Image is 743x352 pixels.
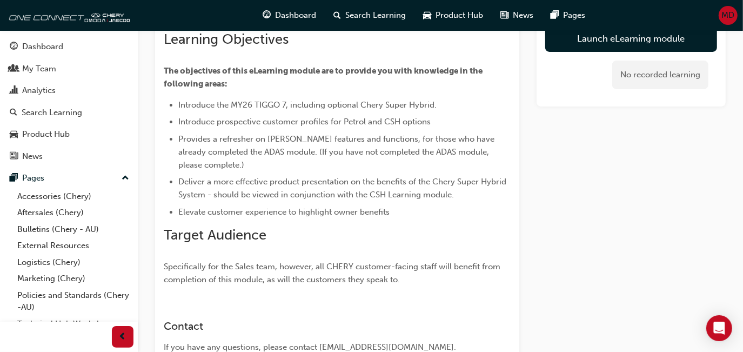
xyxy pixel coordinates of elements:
a: Bulletins (Chery - AU) [13,221,133,238]
span: Elevate customer experience to highlight owner benefits [178,207,390,217]
a: Accessories (Chery) [13,188,133,205]
a: Dashboard [4,37,133,57]
span: up-icon [122,171,129,185]
span: MD [722,9,735,22]
span: Pages [564,9,586,22]
span: pages-icon [551,9,559,22]
span: Specifically for the Sales team, however, all CHERY customer-facing staff will benefit from compl... [164,262,503,284]
span: Learning Objectives [164,31,289,48]
h3: Contact [164,320,511,333]
div: Dashboard [22,41,63,53]
a: Technical Hub Workshop information [13,316,133,344]
span: search-icon [10,108,17,118]
div: Open Intercom Messenger [706,315,732,341]
div: Analytics [22,84,56,97]
a: My Team [4,59,133,79]
div: Search Learning [22,107,82,119]
a: news-iconNews [492,4,543,26]
span: search-icon [334,9,342,22]
button: MD [719,6,738,25]
span: people-icon [10,64,18,74]
a: Analytics [4,81,133,101]
span: guage-icon [263,9,271,22]
span: Introduce the MY26 TIGGO 7, including optional Chery Super Hybrid. [178,100,437,110]
span: Product Hub [436,9,484,22]
span: Deliver a more effective product presentation on the benefits of the Chery Super Hybrid System - ... [178,177,508,200]
span: prev-icon [119,330,127,344]
div: News [22,150,43,163]
span: news-icon [10,152,18,162]
span: news-icon [501,9,509,22]
a: car-iconProduct Hub [415,4,492,26]
span: chart-icon [10,86,18,96]
button: Pages [4,168,133,188]
a: Aftersales (Chery) [13,204,133,221]
a: External Resources [13,237,133,254]
div: My Team [22,63,56,75]
span: Provides a refresher on [PERSON_NAME] features and functions, for those who have already complete... [178,134,497,170]
span: car-icon [10,130,18,140]
span: The objectives of this eLearning module are to provide you with knowledge in the following areas: [164,66,484,89]
span: Search Learning [346,9,406,22]
a: News [4,147,133,167]
span: News [513,9,534,22]
a: Marketing (Chery) [13,270,133,287]
a: Launch eLearning module [545,25,717,52]
div: No recorded learning [612,61,708,89]
a: pages-iconPages [543,4,594,26]
a: search-iconSearch Learning [325,4,415,26]
div: Pages [22,172,44,184]
div: Product Hub [22,128,70,141]
span: guage-icon [10,42,18,52]
span: car-icon [424,9,432,22]
span: Introduce prospective customer profiles for Petrol and CSH options [178,117,431,127]
button: DashboardMy TeamAnalyticsSearch LearningProduct HubNews [4,35,133,168]
span: Target Audience [164,227,266,243]
span: Dashboard [276,9,317,22]
a: Product Hub [4,124,133,144]
a: Logistics (Chery) [13,254,133,271]
a: guage-iconDashboard [255,4,325,26]
span: pages-icon [10,174,18,183]
img: oneconnect [5,4,130,26]
a: Search Learning [4,103,133,123]
a: Policies and Standards (Chery -AU) [13,287,133,316]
